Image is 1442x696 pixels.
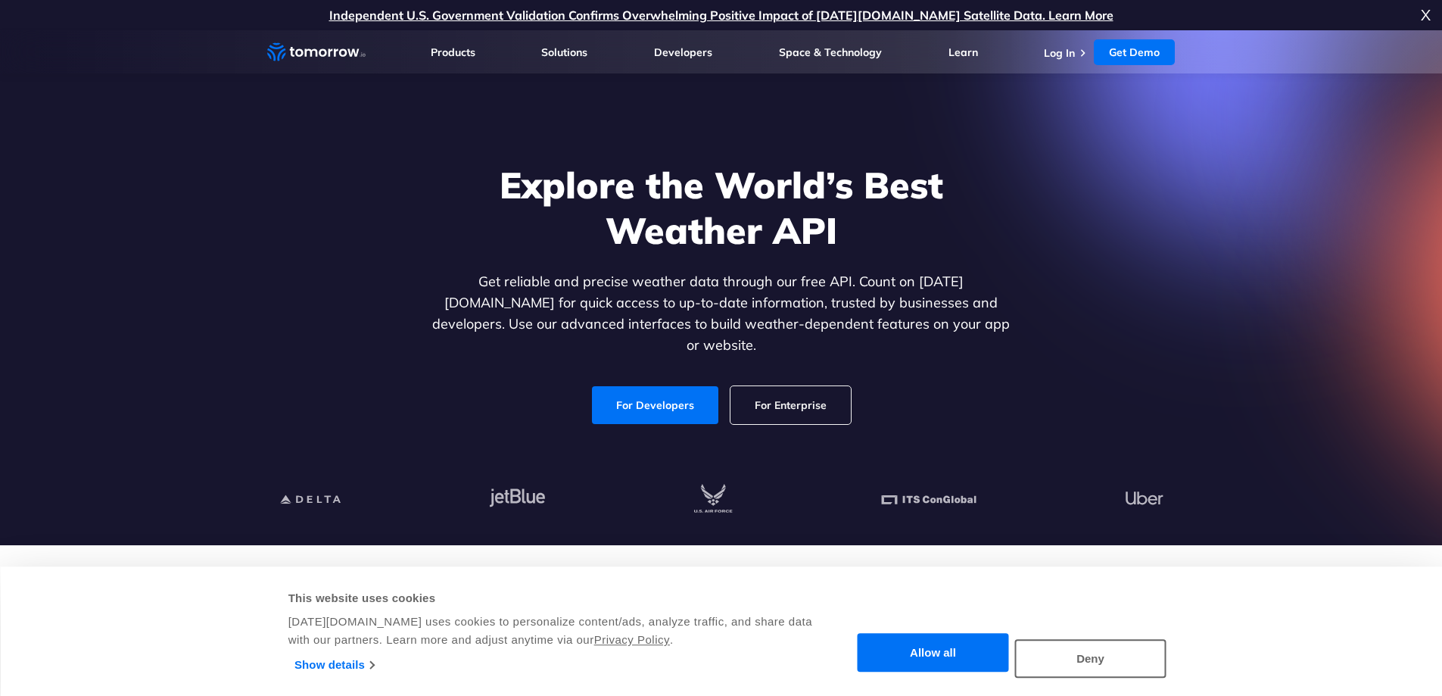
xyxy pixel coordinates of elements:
a: Space & Technology [779,45,882,59]
a: Home link [267,41,366,64]
a: Show details [294,654,374,676]
p: Get reliable and precise weather data through our free API. Count on [DATE][DOMAIN_NAME] for quic... [429,271,1014,356]
a: Solutions [541,45,587,59]
button: Deny [1015,639,1166,678]
div: This website uses cookies [288,589,814,607]
div: [DATE][DOMAIN_NAME] uses cookies to personalize content/ads, analyze traffic, and share data with... [288,613,814,649]
a: Learn [948,45,978,59]
a: Products [431,45,475,59]
a: For Enterprise [730,386,851,424]
h1: Explore the World’s Best Weather API [429,162,1014,253]
a: Independent U.S. Government Validation Confirms Overwhelming Positive Impact of [DATE][DOMAIN_NAM... [329,8,1113,23]
a: Developers [654,45,712,59]
button: Allow all [858,634,1009,673]
a: For Developers [592,386,718,424]
a: Log In [1044,46,1075,60]
a: Privacy Policy [594,633,670,646]
a: Get Demo [1094,39,1175,65]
